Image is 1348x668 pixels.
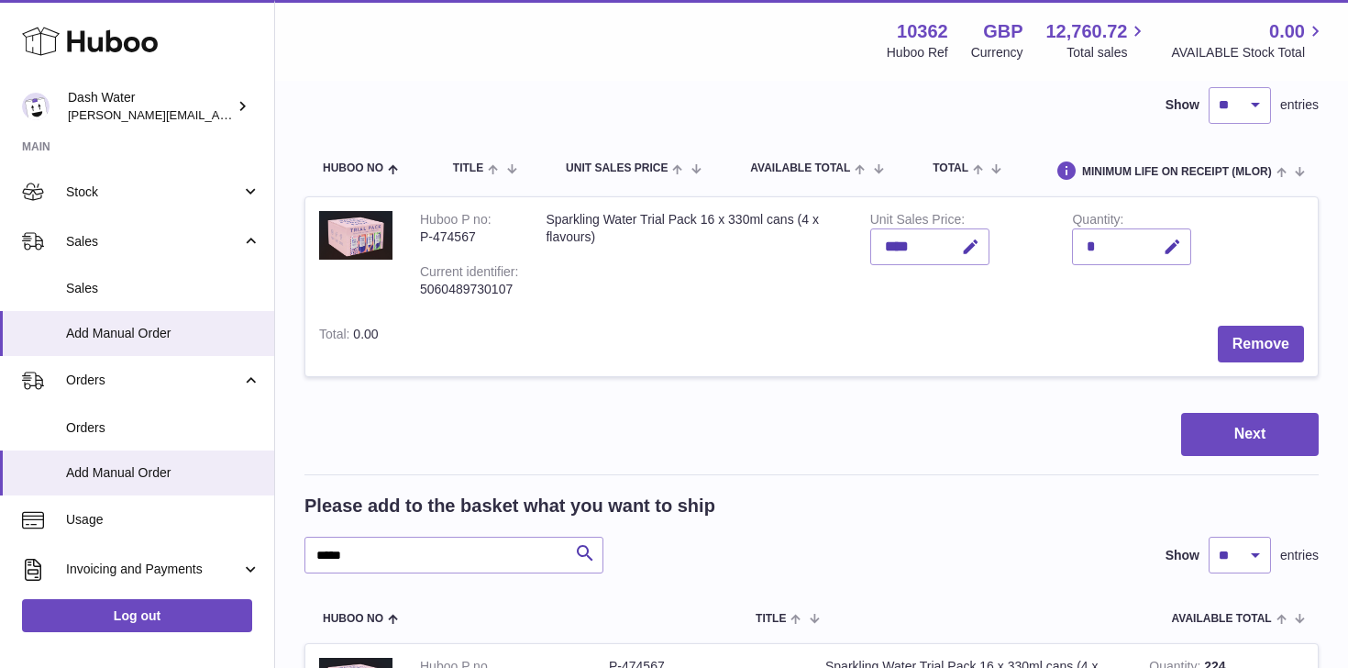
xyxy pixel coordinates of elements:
div: Currency [971,44,1023,61]
span: Orders [66,419,260,437]
span: 0.00 [1269,19,1305,44]
span: Huboo no [323,162,383,174]
img: Sparkling Water Trial Pack 16 x 330ml cans (4 x flavours) [319,211,392,260]
span: AVAILABLE Stock Total [1171,44,1326,61]
span: Title [756,613,786,625]
span: Unit Sales Price [566,162,668,174]
span: AVAILABLE Total [750,162,850,174]
a: Log out [22,599,252,632]
span: Stock [66,184,241,201]
td: Sparkling Water Trial Pack 16 x 330ml cans (4 x flavours) [532,197,856,311]
span: Huboo no [323,613,383,625]
div: Current identifier [420,264,518,284]
span: Sales [66,280,260,297]
button: Next [1181,413,1319,456]
div: 5060489730107 [420,281,518,298]
span: Title [453,162,483,174]
div: Dash Water [68,89,233,124]
h2: Please add to the basket what you want to ship [304,494,715,518]
span: Total [933,162,968,174]
span: Orders [66,372,241,389]
a: 0.00 AVAILABLE Stock Total [1171,19,1326,61]
label: Show [1166,96,1199,114]
span: AVAILABLE Total [1172,613,1272,625]
div: P-474567 [420,228,518,246]
img: james@dash-water.com [22,93,50,120]
label: Quantity [1072,212,1123,231]
a: 12,760.72 Total sales [1045,19,1148,61]
label: Total [319,327,353,346]
span: Invoicing and Payments [66,561,241,578]
div: Huboo Ref [887,44,948,61]
span: Sales [66,233,241,250]
span: 12,760.72 [1045,19,1127,44]
strong: GBP [983,19,1022,44]
span: Add Manual Order [66,325,260,342]
div: Huboo P no [420,212,492,231]
span: 0.00 [353,327,378,341]
span: Usage [66,511,260,529]
span: Total sales [1066,44,1148,61]
label: Show [1166,547,1199,564]
span: entries [1280,96,1319,114]
span: [PERSON_NAME][EMAIL_ADDRESS][DOMAIN_NAME] [68,107,368,122]
span: Minimum Life On Receipt (MLOR) [1082,166,1272,178]
span: entries [1280,547,1319,564]
button: Remove [1218,326,1304,363]
span: Add Manual Order [66,464,260,482]
strong: 10362 [897,19,948,44]
label: Unit Sales Price [870,212,965,231]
